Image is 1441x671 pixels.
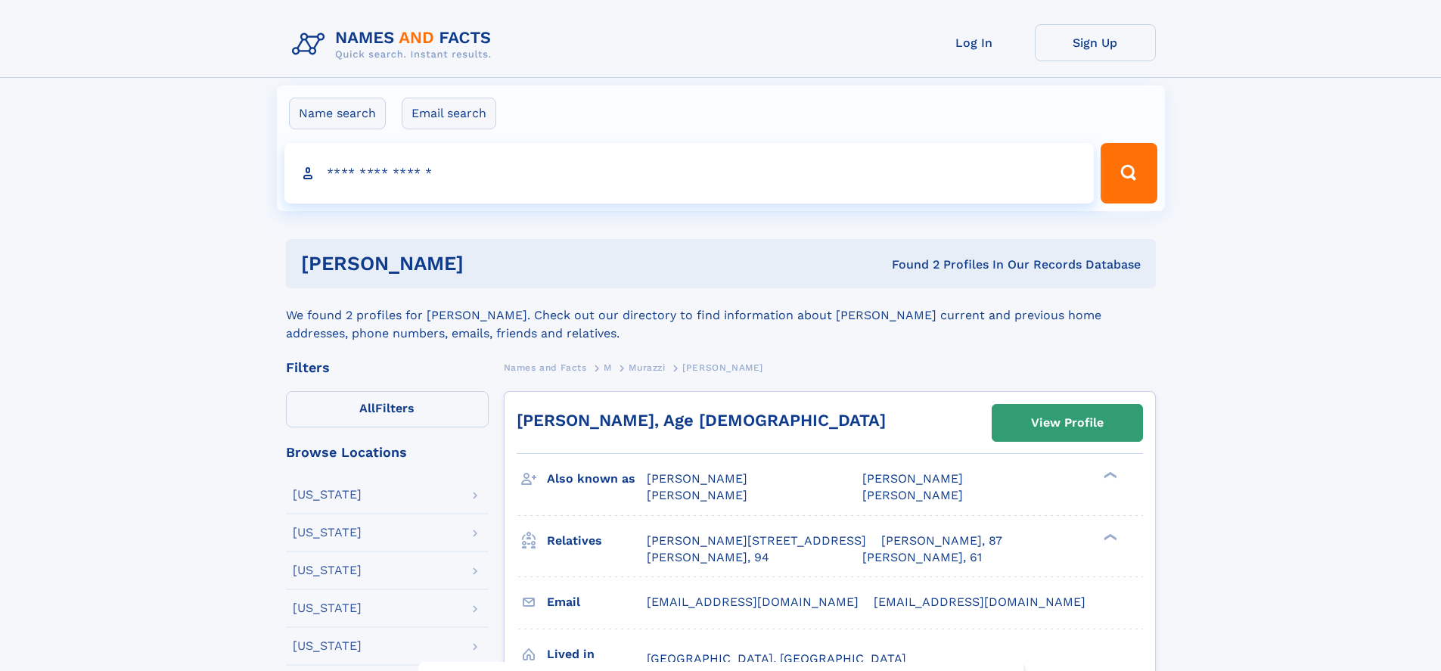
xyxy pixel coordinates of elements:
span: Murazzi [629,362,665,373]
label: Filters [286,391,489,427]
h3: Lived in [547,641,647,667]
button: Search Button [1101,143,1157,203]
span: [PERSON_NAME] [862,488,963,502]
a: [PERSON_NAME], 61 [862,549,982,566]
h3: Email [547,589,647,615]
span: [EMAIL_ADDRESS][DOMAIN_NAME] [647,595,859,609]
a: M [604,358,612,377]
div: [US_STATE] [293,564,362,576]
a: Sign Up [1035,24,1156,61]
div: View Profile [1031,405,1104,440]
div: [US_STATE] [293,602,362,614]
div: ❯ [1100,532,1118,542]
span: [PERSON_NAME] [862,471,963,486]
div: Found 2 Profiles In Our Records Database [678,256,1141,273]
h3: Also known as [547,466,647,492]
label: Email search [402,98,496,129]
a: Log In [914,24,1035,61]
input: search input [284,143,1095,203]
a: [PERSON_NAME], 94 [647,549,769,566]
a: [PERSON_NAME], 87 [881,533,1002,549]
span: [PERSON_NAME] [647,471,747,486]
div: Browse Locations [286,446,489,459]
span: [PERSON_NAME] [682,362,763,373]
div: [US_STATE] [293,527,362,539]
div: [US_STATE] [293,640,362,652]
a: Names and Facts [504,358,587,377]
span: [GEOGRAPHIC_DATA], [GEOGRAPHIC_DATA] [647,651,906,666]
span: M [604,362,612,373]
a: View Profile [992,405,1142,441]
span: All [359,401,375,415]
div: Filters [286,361,489,374]
span: [EMAIL_ADDRESS][DOMAIN_NAME] [874,595,1085,609]
a: [PERSON_NAME], Age [DEMOGRAPHIC_DATA] [517,411,886,430]
h1: [PERSON_NAME] [301,254,678,273]
div: We found 2 profiles for [PERSON_NAME]. Check out our directory to find information about [PERSON_... [286,288,1156,343]
div: ❯ [1100,471,1118,480]
a: [PERSON_NAME][STREET_ADDRESS] [647,533,866,549]
label: Name search [289,98,386,129]
div: [US_STATE] [293,489,362,501]
a: Murazzi [629,358,665,377]
img: Logo Names and Facts [286,24,504,65]
h3: Relatives [547,528,647,554]
span: [PERSON_NAME] [647,488,747,502]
